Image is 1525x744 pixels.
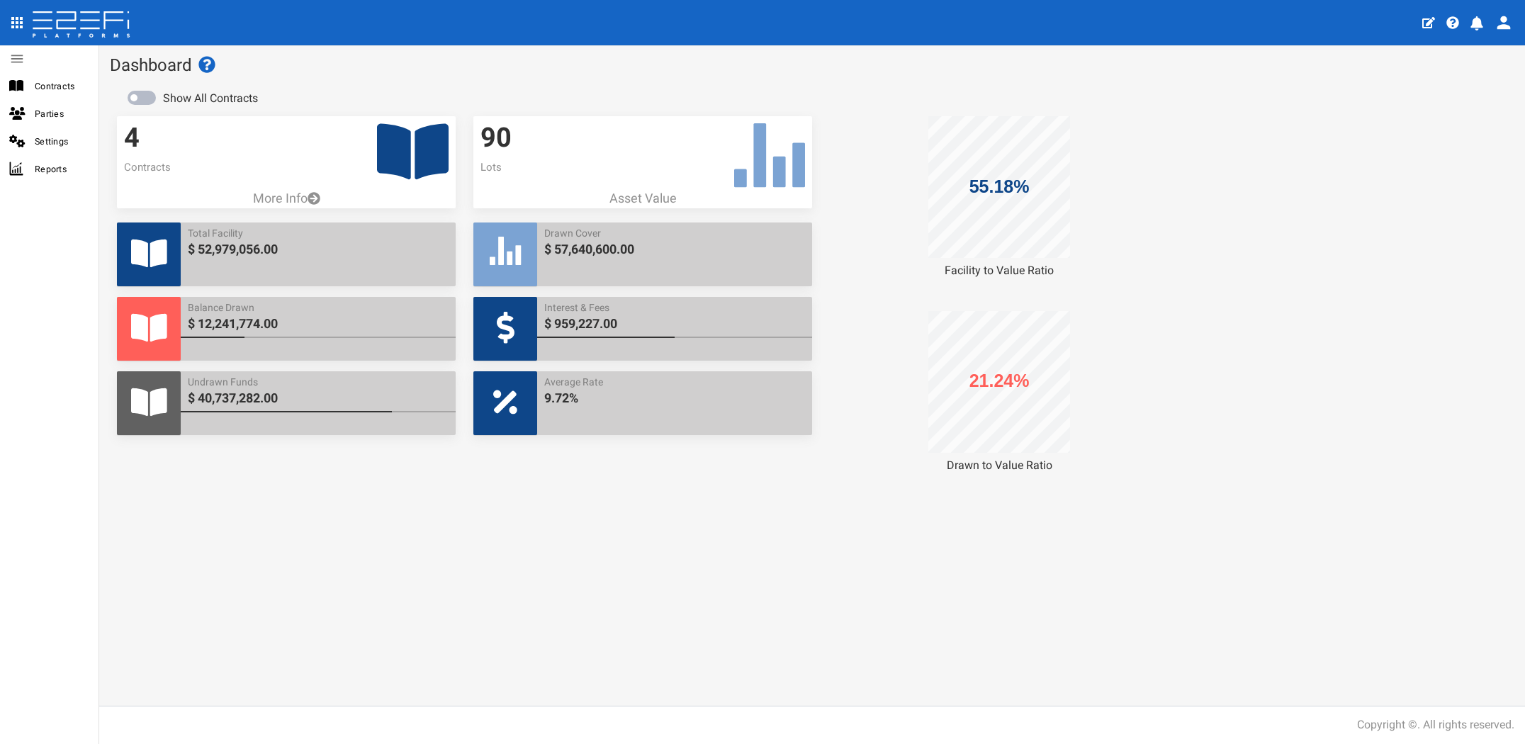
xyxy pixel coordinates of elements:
p: Asset Value [473,189,812,208]
h3: 4 [124,123,449,153]
a: More Info [117,189,456,208]
span: $ 52,979,056.00 [188,240,449,259]
label: Show All Contracts [163,91,258,107]
span: Drawn Cover [544,226,805,240]
span: Interest & Fees [544,300,805,315]
span: Reports [35,161,87,177]
div: Copyright ©. All rights reserved. [1357,717,1514,733]
div: Drawn to Value Ratio [830,458,1169,474]
h1: Dashboard [110,56,1514,74]
span: Total Facility [188,226,449,240]
span: $ 40,737,282.00 [188,389,449,407]
span: 9.72% [544,389,805,407]
span: Average Rate [544,375,805,389]
span: $ 959,227.00 [544,315,805,333]
span: Parties [35,106,87,122]
span: Contracts [35,78,87,94]
span: $ 12,241,774.00 [188,315,449,333]
span: Undrawn Funds [188,375,449,389]
span: $ 57,640,600.00 [544,240,805,259]
span: Balance Drawn [188,300,449,315]
div: Facility to Value Ratio [830,263,1169,279]
p: Lots [480,160,805,175]
p: Contracts [124,160,449,175]
span: Settings [35,133,87,150]
h3: 90 [480,123,805,153]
